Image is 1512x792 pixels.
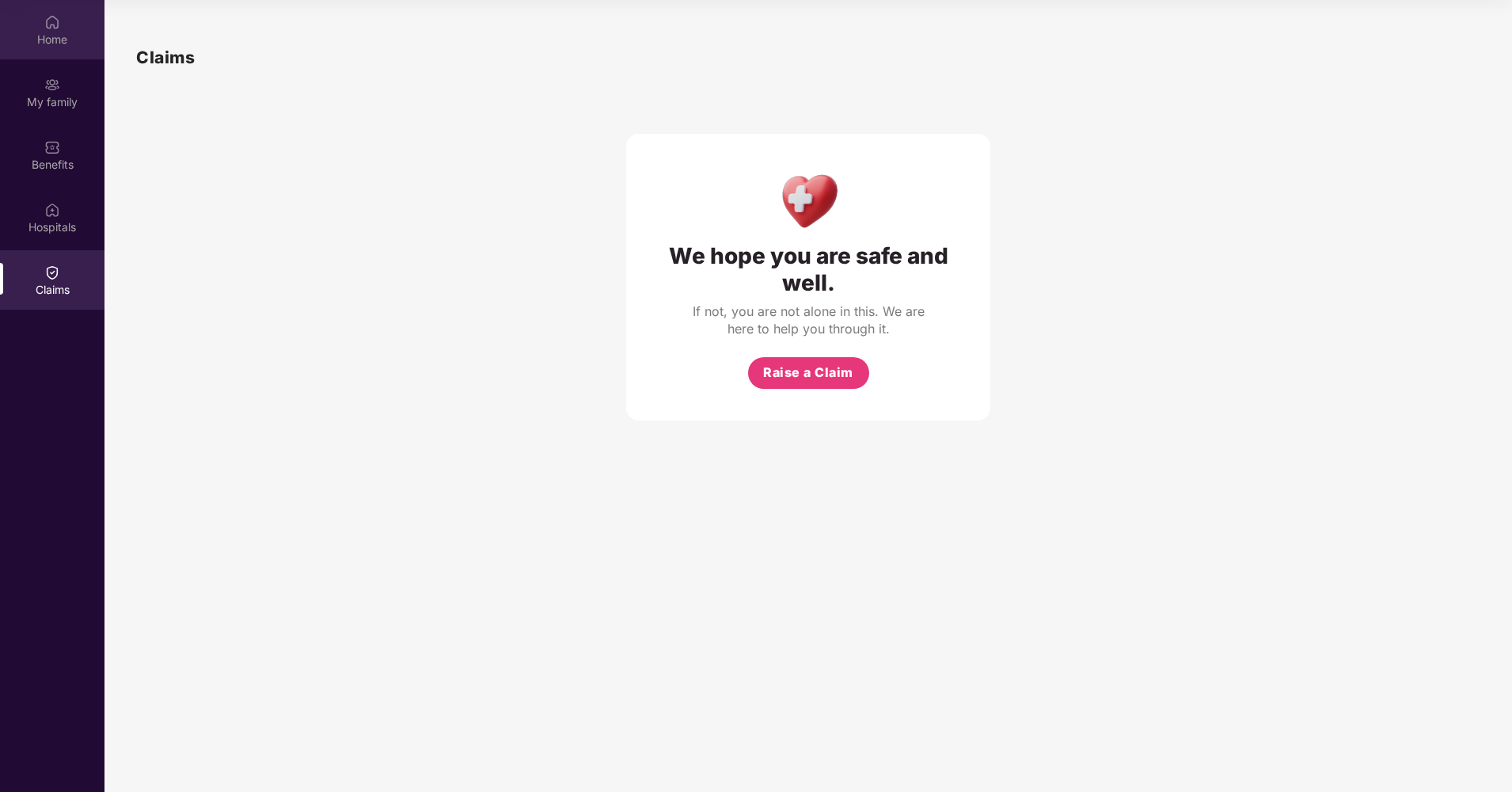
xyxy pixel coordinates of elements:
[763,363,853,383] span: Raise a Claim
[44,202,60,218] img: svg+xml;base64,PHN2ZyBpZD0iSG9zcGl0YWxzIiB4bWxucz0iaHR0cDovL3d3dy53My5vcmcvMjAwMC9zdmciIHdpZHRoPS...
[774,166,843,234] img: Health Care
[136,44,195,70] h1: Claims
[748,357,869,389] button: Raise a Claim
[690,303,927,337] div: If not, you are not alone in this. We are here to help you through it.
[44,77,60,93] img: svg+xml;base64,PHN2ZyB3aWR0aD0iMjAiIGhlaWdodD0iMjAiIHZpZXdCb3g9IjAgMCAyMCAyMCIgZmlsbD0ibm9uZSIgeG...
[44,139,60,155] img: svg+xml;base64,PHN2ZyBpZD0iQmVuZWZpdHMiIHhtbG5zPSJodHRwOi8vd3d3LnczLm9yZy8yMDAwL3N2ZyIgd2lkdGg9Ij...
[44,265,60,280] img: svg+xml;base64,PHN2ZyBpZD0iQ2xhaW0iIHhtbG5zPSJodHRwOi8vd3d3LnczLm9yZy8yMDAwL3N2ZyIgd2lkdGg9IjIwIi...
[658,242,959,296] div: We hope you are safe and well.
[44,14,60,30] img: svg+xml;base64,PHN2ZyBpZD0iSG9tZSIgeG1sbnM9Imh0dHA6Ly93d3cudzMub3JnLzIwMDAvc3ZnIiB3aWR0aD0iMjAiIG...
